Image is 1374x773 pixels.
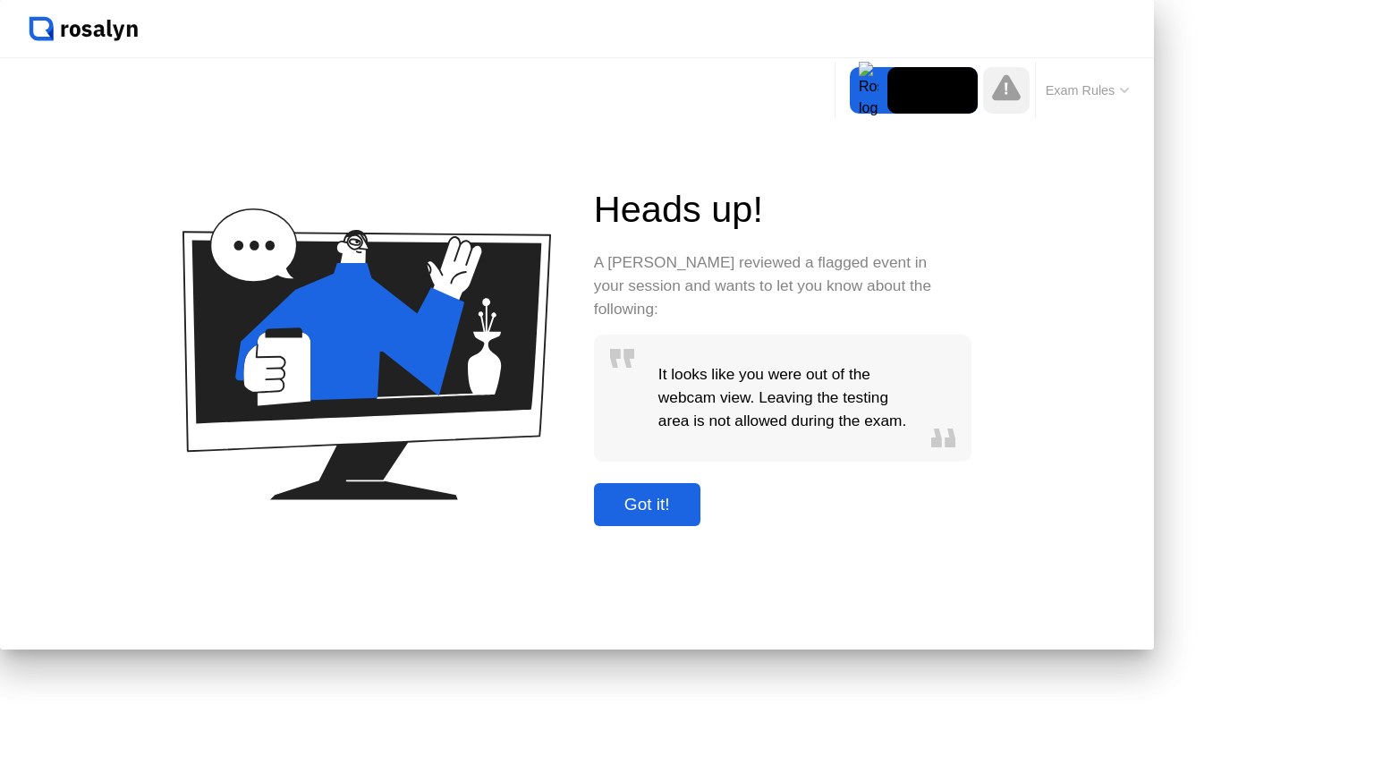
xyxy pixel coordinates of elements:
div: Got it! [599,495,695,514]
div: A [PERSON_NAME] reviewed a flagged event in your session and wants to let you know about the foll... [594,251,937,321]
div: Heads up! [594,182,972,237]
button: Got it! [594,483,700,526]
button: Exam Rules [1040,82,1135,98]
div: It looks like you were out of the webcam view. Leaving the testing area is not allowed during the... [651,335,915,462]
